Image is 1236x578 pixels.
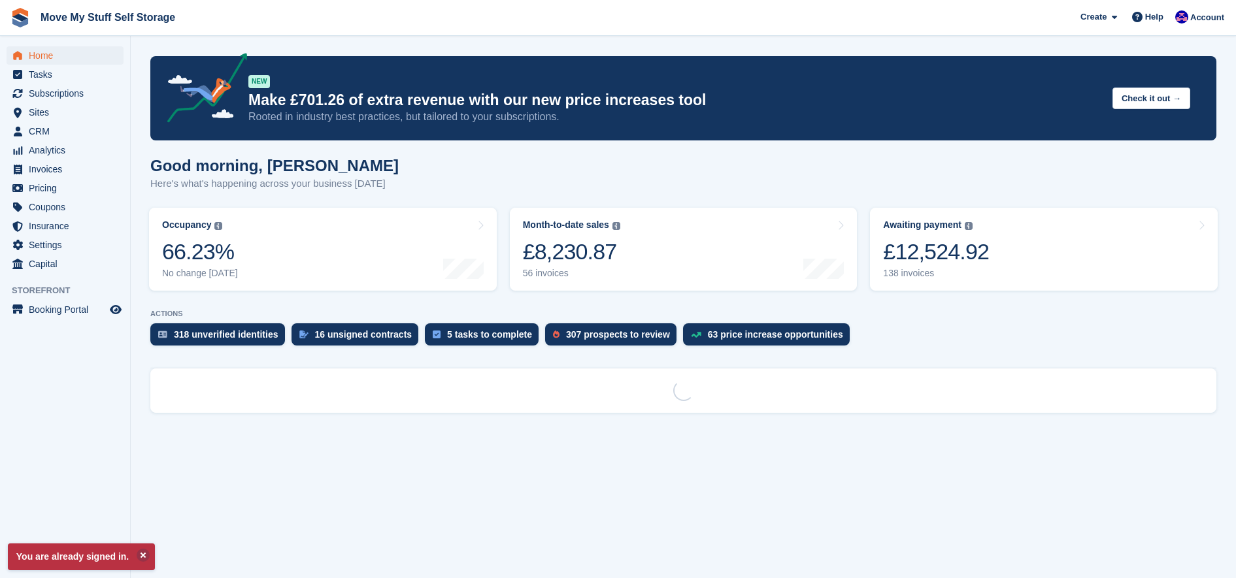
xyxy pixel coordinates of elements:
a: Move My Stuff Self Storage [35,7,180,28]
span: Analytics [29,141,107,159]
a: 307 prospects to review [545,323,683,352]
span: Pricing [29,179,107,197]
a: menu [7,103,124,121]
span: CRM [29,122,107,140]
div: Awaiting payment [883,219,961,231]
p: ACTIONS [150,310,1216,318]
img: icon-info-grey-7440780725fd019a000dd9b08b2336e03edf1995a4989e88bcd33f0948082b44.svg [612,222,620,230]
div: 16 unsigned contracts [315,329,412,340]
span: Account [1190,11,1224,24]
a: Preview store [108,302,124,317]
div: £8,230.87 [523,238,620,265]
div: £12,524.92 [883,238,989,265]
img: price_increase_opportunities-93ffe204e8149a01c8c9dc8f82e8f89637d9d84a8eef4429ea346261dce0b2c0.svg [691,332,701,338]
span: Tasks [29,65,107,84]
span: Create [1080,10,1107,24]
span: Coupons [29,198,107,216]
a: menu [7,160,124,178]
div: 307 prospects to review [566,329,670,340]
span: Settings [29,236,107,254]
span: Capital [29,255,107,273]
p: Here's what's happening across your business [DATE] [150,176,399,191]
div: No change [DATE] [162,268,238,279]
span: Home [29,46,107,65]
span: Invoices [29,160,107,178]
a: 318 unverified identities [150,323,292,352]
div: Month-to-date sales [523,219,609,231]
div: 138 invoices [883,268,989,279]
img: Jade Whetnall [1175,10,1188,24]
a: menu [7,255,124,273]
a: 5 tasks to complete [425,323,545,352]
span: Storefront [12,284,130,297]
img: contract_signature_icon-13c848040528278c33f63329250d36e43548de30e8caae1d1a13099fd9432cc5.svg [299,330,309,338]
a: menu [7,65,124,84]
div: 63 price increase opportunities [708,329,843,340]
span: Help [1145,10,1163,24]
span: Subscriptions [29,84,107,103]
a: menu [7,46,124,65]
img: verify_identity-adf6edd0f0f0b5bbfe63781bf79b02c33cf7c696d77639b501bdc392416b5a36.svg [158,330,167,338]
a: menu [7,198,124,216]
a: menu [7,236,124,254]
span: Sites [29,103,107,121]
button: Check it out → [1112,88,1190,109]
img: icon-info-grey-7440780725fd019a000dd9b08b2336e03edf1995a4989e88bcd33f0948082b44.svg [214,222,222,230]
img: icon-info-grey-7440780725fd019a000dd9b08b2336e03edf1995a4989e88bcd33f0948082b44.svg [965,222,973,230]
a: Month-to-date sales £8,230.87 56 invoices [510,208,858,291]
a: menu [7,141,124,159]
span: Booking Portal [29,300,107,319]
img: price-adjustments-announcement-icon-8257ccfd72463d97f412b2fc003d46551f7dbcb40ab6d574587a9cd5c0d94... [156,53,248,127]
a: menu [7,300,124,319]
a: 16 unsigned contracts [292,323,426,352]
div: NEW [248,75,270,88]
div: 318 unverified identities [174,329,278,340]
p: You are already signed in. [8,543,155,570]
img: task-75834270c22a3079a89374b754ae025e5fb1db73e45f91037f5363f120a921f8.svg [433,330,441,338]
p: Make £701.26 of extra revenue with our new price increases tool [248,91,1102,110]
div: 5 tasks to complete [447,329,532,340]
a: Awaiting payment £12,524.92 138 invoices [870,208,1218,291]
div: 66.23% [162,238,238,265]
a: menu [7,179,124,197]
a: Occupancy 66.23% No change [DATE] [149,208,497,291]
img: stora-icon-8386f47178a22dfd0bd8f6a31ec36ba5ce8667c1dd55bd0f319d3a0aa187defe.svg [10,8,30,27]
a: menu [7,84,124,103]
p: Rooted in industry best practices, but tailored to your subscriptions. [248,110,1102,124]
a: menu [7,122,124,140]
span: Insurance [29,217,107,235]
a: 63 price increase opportunities [683,323,856,352]
div: 56 invoices [523,268,620,279]
div: Occupancy [162,219,211,231]
h1: Good morning, [PERSON_NAME] [150,157,399,174]
img: prospect-51fa495bee0391a8d652442698ab0144808aea92771e9ea1ae160a38d050c398.svg [553,330,560,338]
a: menu [7,217,124,235]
